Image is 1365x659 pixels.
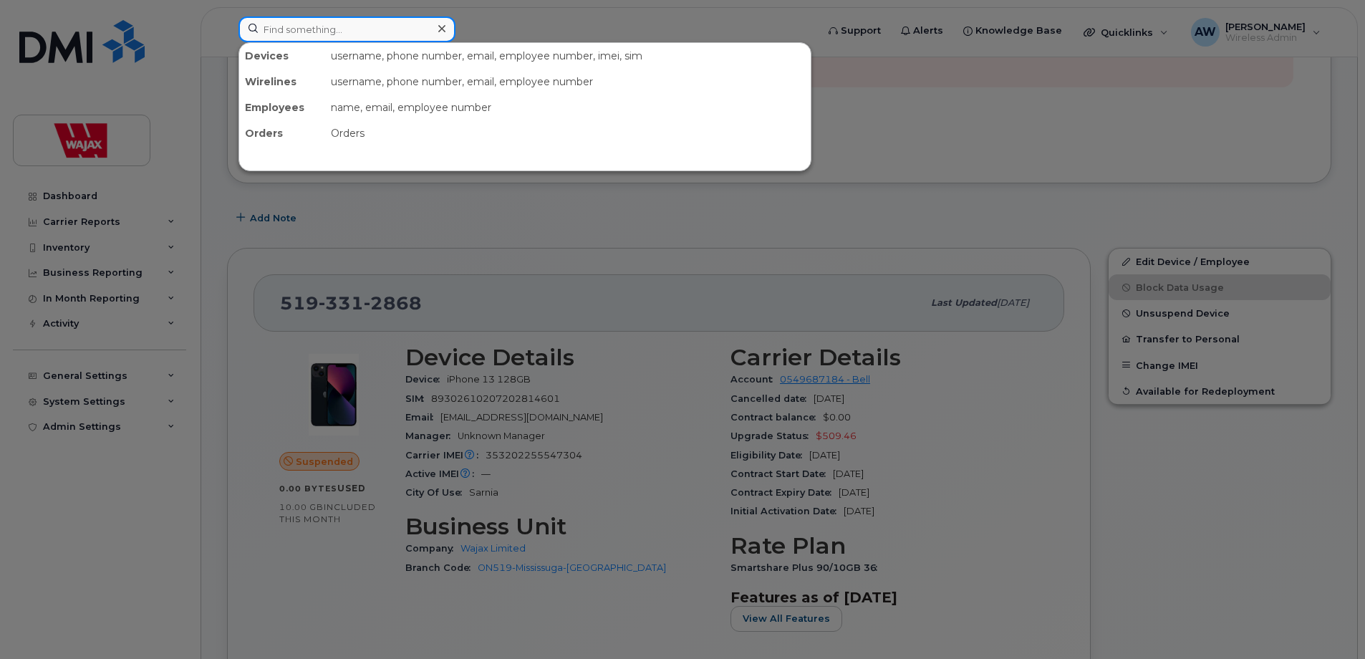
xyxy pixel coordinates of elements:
[238,16,455,42] input: Find something...
[239,95,325,120] div: Employees
[325,95,811,120] div: name, email, employee number
[325,69,811,95] div: username, phone number, email, employee number
[325,120,811,146] div: Orders
[239,120,325,146] div: Orders
[239,69,325,95] div: Wirelines
[325,43,811,69] div: username, phone number, email, employee number, imei, sim
[239,43,325,69] div: Devices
